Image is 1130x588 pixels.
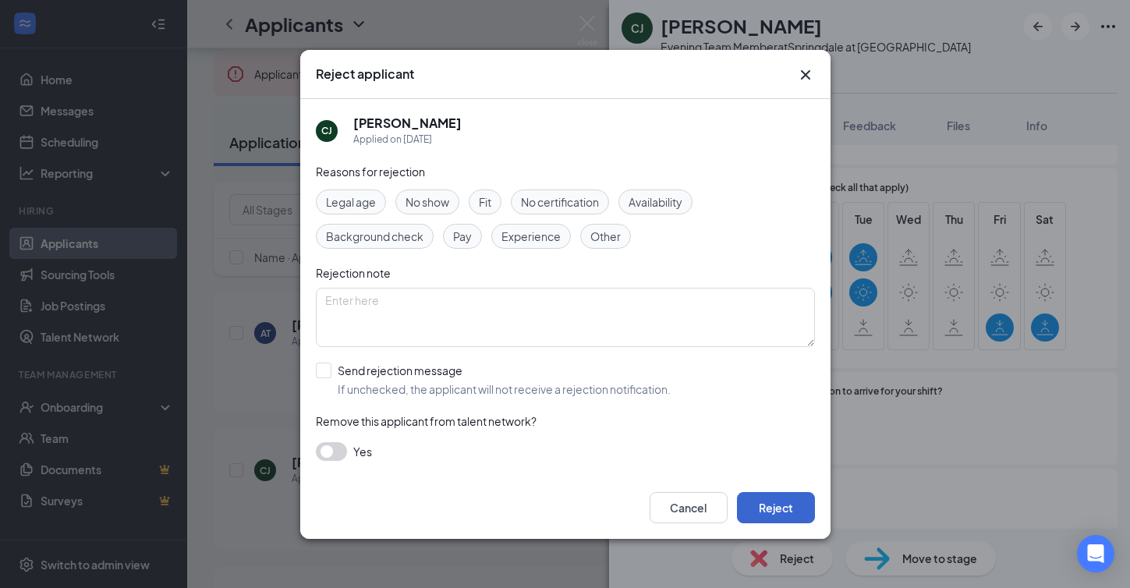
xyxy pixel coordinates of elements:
[796,66,815,84] svg: Cross
[629,193,682,211] span: Availability
[316,414,537,428] span: Remove this applicant from talent network?
[326,193,376,211] span: Legal age
[326,228,423,245] span: Background check
[479,193,491,211] span: Fit
[1077,535,1114,572] div: Open Intercom Messenger
[321,124,332,137] div: CJ
[796,66,815,84] button: Close
[353,132,462,147] div: Applied on [DATE]
[316,266,391,280] span: Rejection note
[453,228,472,245] span: Pay
[353,115,462,132] h5: [PERSON_NAME]
[316,66,414,83] h3: Reject applicant
[316,165,425,179] span: Reasons for rejection
[521,193,599,211] span: No certification
[650,492,728,523] button: Cancel
[501,228,561,245] span: Experience
[406,193,449,211] span: No show
[737,492,815,523] button: Reject
[590,228,621,245] span: Other
[353,442,372,461] span: Yes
